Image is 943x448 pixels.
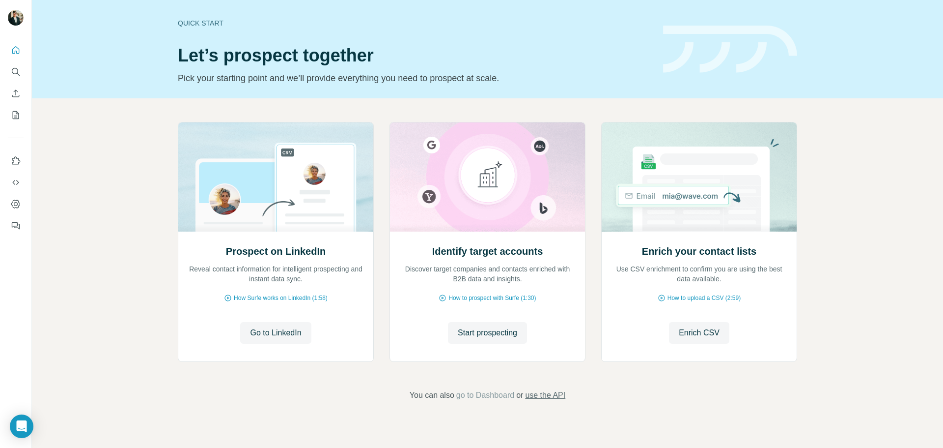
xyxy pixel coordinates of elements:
span: How to prospect with Surfe (1:30) [448,294,536,302]
img: Prospect on LinkedIn [178,122,374,232]
button: Enrich CSV [669,322,729,344]
button: use the API [525,389,565,401]
button: Go to LinkedIn [240,322,311,344]
span: You can also [410,389,454,401]
img: Avatar [8,10,24,26]
button: Use Surfe on LinkedIn [8,152,24,170]
p: Pick your starting point and we’ll provide everything you need to prospect at scale. [178,71,651,85]
button: Quick start [8,41,24,59]
h2: Enrich your contact lists [642,244,756,258]
span: Start prospecting [458,327,517,339]
button: Use Surfe API [8,174,24,191]
button: Search [8,63,24,81]
div: Open Intercom Messenger [10,415,33,438]
h1: Let’s prospect together [178,46,651,65]
button: Start prospecting [448,322,527,344]
img: Identify target accounts [389,122,585,232]
button: go to Dashboard [456,389,514,401]
button: Enrich CSV [8,85,24,102]
img: banner [663,26,797,73]
button: Feedback [8,217,24,235]
h2: Prospect on LinkedIn [226,244,326,258]
button: My lists [8,106,24,124]
span: Go to LinkedIn [250,327,301,339]
div: Quick start [178,18,651,28]
h2: Identify target accounts [432,244,543,258]
p: Reveal contact information for intelligent prospecting and instant data sync. [188,264,363,284]
button: Dashboard [8,195,24,213]
span: Enrich CSV [679,327,720,339]
span: How Surfe works on LinkedIn (1:58) [234,294,328,302]
span: or [516,389,523,401]
p: Discover target companies and contacts enriched with B2B data and insights. [400,264,575,284]
span: How to upload a CSV (2:59) [667,294,741,302]
p: Use CSV enrichment to confirm you are using the best data available. [611,264,787,284]
img: Enrich your contact lists [601,122,797,232]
